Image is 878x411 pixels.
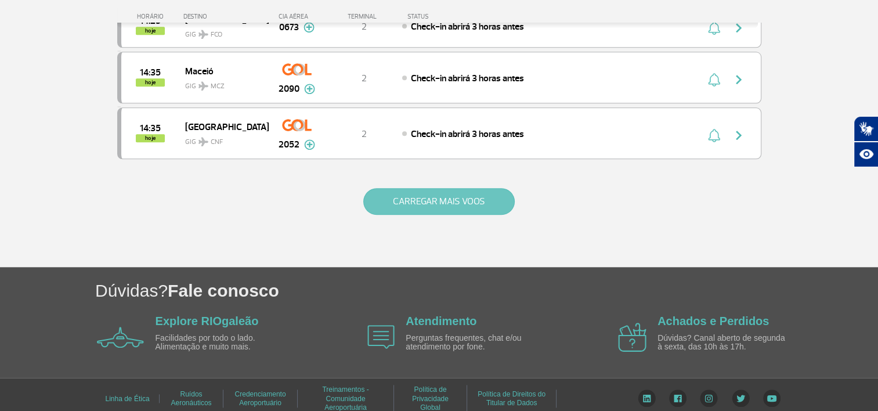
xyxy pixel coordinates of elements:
img: airplane icon [618,323,646,352]
span: Check-in abrirá 3 horas antes [411,128,524,140]
span: Maceió [185,63,259,78]
div: CIA AÉREA [268,13,326,20]
img: LinkedIn [638,390,656,407]
span: 2 [362,73,367,84]
a: Explore RIOgaleão [156,315,259,327]
img: destiny_airplane.svg [198,137,208,146]
img: airplane icon [97,327,144,348]
img: Instagram [700,390,718,407]
a: Achados e Perdidos [657,315,769,327]
img: sino-painel-voo.svg [708,73,720,86]
span: 2 [362,128,367,140]
img: seta-direita-painel-voo.svg [732,128,746,142]
span: GIG [185,23,259,40]
p: Dúvidas? Canal aberto de segunda à sexta, das 10h às 17h. [657,334,791,352]
div: HORÁRIO [121,13,184,20]
a: Linha de Ética [105,391,149,407]
h1: Dúvidas? [95,279,878,302]
div: TERMINAL [326,13,402,20]
div: STATUS [402,13,496,20]
a: Política de Direitos do Titular de Dados [478,386,545,411]
span: 2052 [279,138,299,152]
img: seta-direita-painel-voo.svg [732,73,746,86]
img: sino-painel-voo.svg [708,128,720,142]
span: FCO [211,30,222,40]
img: mais-info-painel-voo.svg [304,139,315,150]
span: [GEOGRAPHIC_DATA] [185,119,259,134]
button: Abrir recursos assistivos. [854,142,878,167]
img: mais-info-painel-voo.svg [304,84,315,94]
span: MCZ [211,81,225,92]
span: 2090 [279,82,299,96]
span: CNF [211,137,223,147]
span: GIG [185,131,259,147]
span: 2 [362,21,367,33]
span: Check-in abrirá 3 horas antes [411,21,524,33]
img: destiny_airplane.svg [198,81,208,91]
p: Perguntas frequentes, chat e/ou atendimento por fone. [406,334,539,352]
span: Fale conosco [168,281,279,300]
img: airplane icon [367,325,395,349]
span: hoje [136,134,165,142]
span: hoje [136,78,165,86]
img: Twitter [732,390,750,407]
img: Facebook [669,390,686,407]
span: GIG [185,75,259,92]
a: Atendimento [406,315,476,327]
span: hoje [136,27,165,35]
button: CARREGAR MAIS VOOS [363,188,515,215]
img: YouTube [763,390,781,407]
div: DESTINO [183,13,268,20]
p: Facilidades por todo o lado. Alimentação e muito mais. [156,334,289,352]
span: 2025-09-28 14:35:00 [140,68,161,77]
img: destiny_airplane.svg [198,30,208,39]
span: Check-in abrirá 3 horas antes [411,73,524,84]
a: Ruídos Aeronáuticos [171,386,211,411]
button: Abrir tradutor de língua de sinais. [854,116,878,142]
a: Credenciamento Aeroportuário [235,386,286,411]
span: 2025-09-28 14:35:00 [140,124,161,132]
div: Plugin de acessibilidade da Hand Talk. [854,116,878,167]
